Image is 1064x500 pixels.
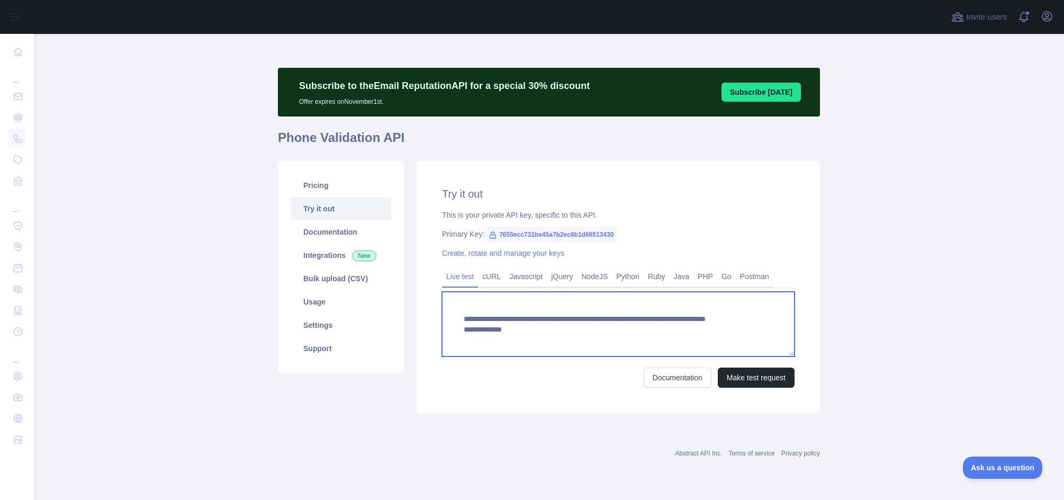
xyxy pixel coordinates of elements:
a: Create, rotate and manage your keys [442,249,564,257]
a: Privacy policy [781,450,820,457]
a: jQuery [547,268,577,285]
a: Go [717,268,736,285]
a: PHP [693,268,717,285]
h1: Phone Validation API [278,129,820,155]
a: Support [291,337,391,360]
a: cURL [478,268,505,285]
p: Subscribe to the Email Reputation API for a special 30 % discount [299,78,590,93]
a: Usage [291,290,391,314]
a: Postman [736,268,773,285]
a: Documentation [291,220,391,244]
a: Java [670,268,694,285]
button: Invite users [949,8,1009,25]
a: Try it out [291,197,391,220]
a: Pricing [291,174,391,197]
a: Bulk upload (CSV) [291,267,391,290]
div: ... [8,64,25,85]
span: 7655ecc731be45a7b2ec6b1d68513430 [484,227,618,243]
span: Invite users [966,11,1007,23]
a: Live test [442,268,478,285]
a: Integrations New [291,244,391,267]
div: ... [8,343,25,364]
button: Make test request [718,368,795,388]
div: This is your private API key, specific to this API. [442,210,795,220]
a: Terms of service [728,450,774,457]
div: ... [8,193,25,214]
h2: Try it out [442,186,795,201]
a: Javascript [505,268,547,285]
iframe: Toggle Customer Support [963,457,1043,479]
a: Ruby [644,268,670,285]
a: Python [612,268,644,285]
p: Offer expires on November 1st. [299,93,590,106]
div: Primary Key: [442,229,795,239]
button: Subscribe [DATE] [722,83,801,102]
a: Settings [291,314,391,337]
span: New [352,251,376,261]
a: NodeJS [577,268,612,285]
a: Documentation [644,368,711,388]
a: Abstract API Inc. [675,450,723,457]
